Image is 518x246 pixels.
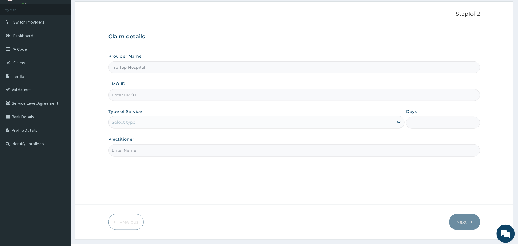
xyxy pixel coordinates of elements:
[112,119,135,125] div: Select type
[449,214,480,230] button: Next
[406,108,417,115] label: Days
[13,19,44,25] span: Switch Providers
[13,33,33,38] span: Dashboard
[13,73,24,79] span: Tariffs
[108,33,480,40] h3: Claim details
[21,2,36,6] a: Online
[108,89,480,101] input: Enter HMO ID
[13,60,25,65] span: Claims
[108,144,480,156] input: Enter Name
[108,53,142,59] label: Provider Name
[108,136,134,142] label: Practitioner
[108,214,144,230] button: Previous
[108,81,126,87] label: HMO ID
[108,11,480,18] p: Step 1 of 2
[108,108,142,115] label: Type of Service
